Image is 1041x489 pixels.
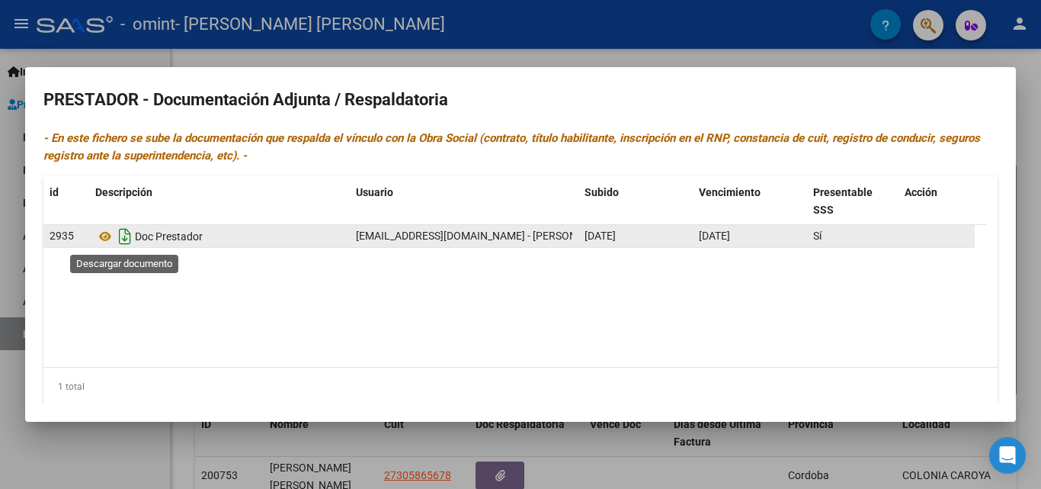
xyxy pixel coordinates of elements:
datatable-header-cell: Subido [578,176,693,227]
span: id [50,186,59,198]
span: 2935 [50,230,74,242]
span: [DATE] [699,230,730,242]
div: 1 total [43,368,998,406]
datatable-header-cell: Presentable SSS [807,176,898,227]
div: Open Intercom Messenger [989,437,1026,474]
h2: PRESTADOR - Documentación Adjunta / Respaldatoria [43,85,998,114]
span: Acción [905,186,937,198]
datatable-header-cell: Acción [898,176,975,227]
i: - En este fichero se sube la documentación que respalda el vínculo con la Obra Social (contrato, ... [43,131,980,162]
datatable-header-cell: id [43,176,89,227]
i: Descargar documento [115,224,135,249]
span: Subido [585,186,619,198]
span: [EMAIL_ADDRESS][DOMAIN_NAME] - [PERSON_NAME] [356,230,614,242]
datatable-header-cell: Descripción [89,176,350,227]
datatable-header-cell: Vencimiento [693,176,807,227]
span: Usuario [356,186,393,198]
span: Presentable SSS [813,186,873,216]
span: [DATE] [585,230,616,242]
datatable-header-cell: Usuario [350,176,578,227]
span: Doc Prestador [135,230,203,243]
span: Descripción [95,186,152,198]
span: Sí [813,230,822,242]
span: Vencimiento [699,186,761,198]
